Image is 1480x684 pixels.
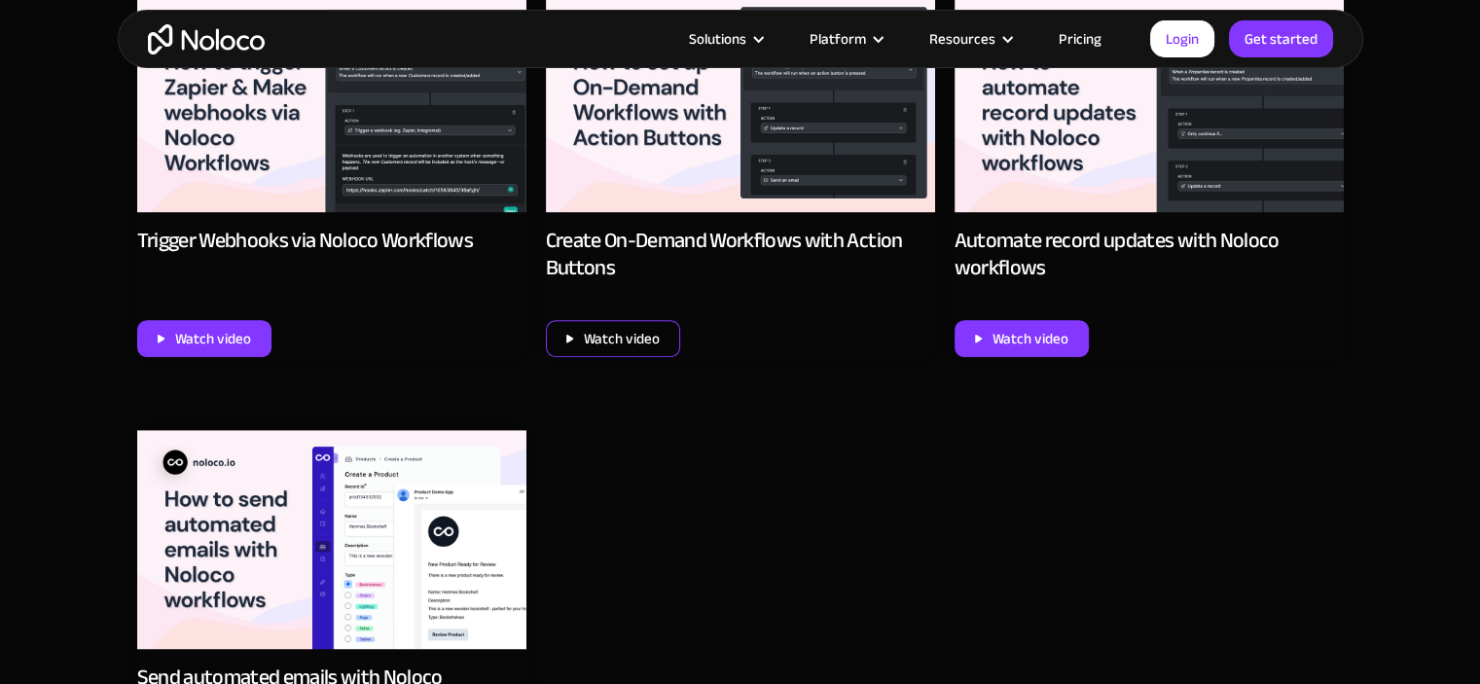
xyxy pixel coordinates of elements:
div: Solutions [665,26,785,52]
div: Trigger Webhooks via Noloco Workflows [137,227,474,254]
div: Resources [905,26,1034,52]
div: Resources [929,26,995,52]
a: Login [1150,20,1214,57]
a: Get started [1229,20,1333,57]
div: Watch video [993,326,1068,351]
a: home [148,24,265,54]
div: Automate record updates with Noloco workflows [955,227,1344,281]
div: Solutions [689,26,746,52]
div: Create On-Demand Workflows with Action Buttons [546,227,935,281]
div: Platform [785,26,905,52]
div: Watch video [175,326,251,351]
div: Watch video [584,326,660,351]
a: Pricing [1034,26,1126,52]
div: Platform [810,26,866,52]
